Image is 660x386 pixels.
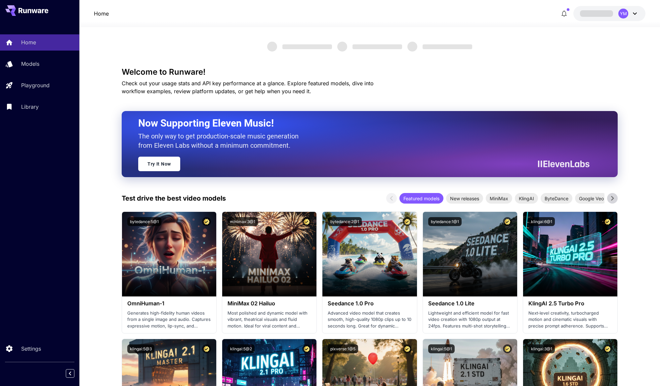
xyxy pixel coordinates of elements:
p: Next‑level creativity, turbocharged motion and cinematic visuals with precise prompt adherence. S... [528,310,612,329]
button: Collapse sidebar [66,369,74,378]
button: klingai:5@1 [428,344,455,353]
span: Featured models [399,195,443,202]
p: Lightweight and efficient model for fast video creation with 1080p output at 24fps. Features mult... [428,310,512,329]
p: Test drive the best video models [122,193,226,203]
h3: Seedance 1.0 Lite [428,300,512,307]
div: YM [618,9,628,19]
button: klingai:6@1 [528,217,555,226]
button: Certified Model – Vetted for best performance and includes a commercial license. [603,217,612,226]
p: The only way to get production-scale music generation from Eleven Labs without a minimum commitment. [138,132,304,150]
h3: OmniHuman‑1 [127,300,211,307]
p: Library [21,103,39,111]
button: Certified Model – Vetted for best performance and includes a commercial license. [503,217,512,226]
img: alt [222,212,316,296]
button: bytedance:5@1 [127,217,161,226]
button: bytedance:2@1 [328,217,362,226]
h3: KlingAI 2.5 Turbo Pro [528,300,612,307]
button: klingai:3@1 [528,344,555,353]
button: Certified Model – Vetted for best performance and includes a commercial license. [503,344,512,353]
h3: Seedance 1.0 Pro [328,300,411,307]
button: Certified Model – Vetted for best performance and includes a commercial license. [403,344,412,353]
img: alt [423,212,517,296]
img: alt [523,212,617,296]
button: Certified Model – Vetted for best performance and includes a commercial license. [603,344,612,353]
button: Certified Model – Vetted for best performance and includes a commercial license. [202,344,211,353]
button: Certified Model – Vetted for best performance and includes a commercial license. [403,217,412,226]
button: klingai:5@3 [127,344,154,353]
img: alt [322,212,417,296]
div: KlingAI [515,193,538,204]
h2: Now Supporting Eleven Music! [138,117,585,130]
p: Generates high-fidelity human videos from a single image and audio. Captures expressive motion, l... [127,310,211,329]
button: YM [573,6,645,21]
button: Certified Model – Vetted for best performance and includes a commercial license. [302,217,311,226]
p: Models [21,60,39,68]
p: Settings [21,345,41,353]
h3: Welcome to Runware! [122,67,618,77]
span: New releases [446,195,483,202]
p: Playground [21,81,50,89]
button: bytedance:1@1 [428,217,462,226]
button: minimax:3@1 [227,217,258,226]
span: MiniMax [486,195,512,202]
span: Check out your usage stats and API key performance at a glance. Explore featured models, dive int... [122,80,374,95]
button: pixverse:1@5 [328,344,358,353]
p: Home [21,38,36,46]
h3: MiniMax 02 Hailuo [227,300,311,307]
div: ByteDance [541,193,572,204]
div: Featured models [399,193,443,204]
p: Advanced video model that creates smooth, high-quality 1080p clips up to 10 seconds long. Great f... [328,310,411,329]
span: ByteDance [541,195,572,202]
div: MiniMax [486,193,512,204]
button: Certified Model – Vetted for best performance and includes a commercial license. [302,344,311,353]
button: Certified Model – Vetted for best performance and includes a commercial license. [202,217,211,226]
div: Google Veo [575,193,608,204]
span: KlingAI [515,195,538,202]
img: alt [122,212,216,296]
a: Home [94,10,109,18]
button: klingai:5@2 [227,344,255,353]
a: Try It Now [138,157,180,171]
span: Google Veo [575,195,608,202]
div: New releases [446,193,483,204]
p: Most polished and dynamic model with vibrant, theatrical visuals and fluid motion. Ideal for vira... [227,310,311,329]
nav: breadcrumb [94,10,109,18]
div: Collapse sidebar [71,367,79,379]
